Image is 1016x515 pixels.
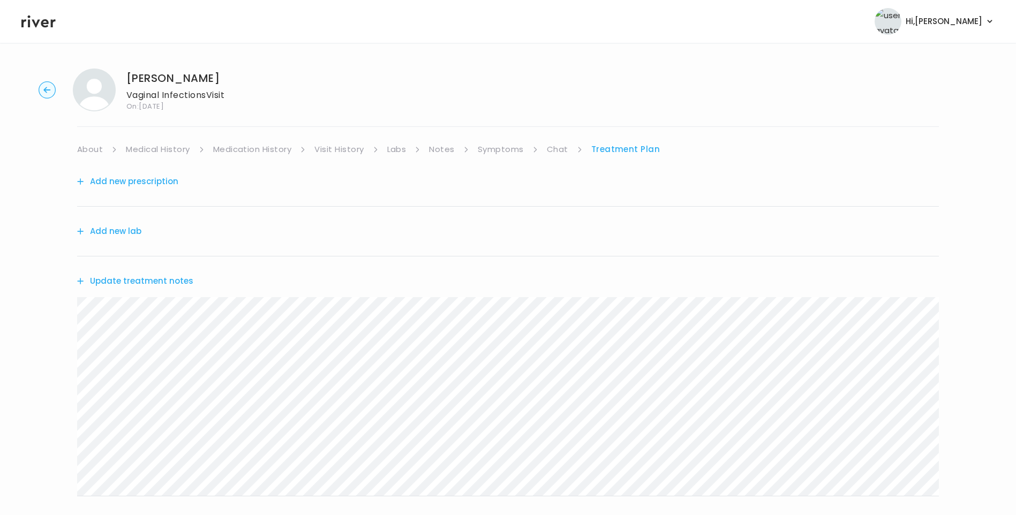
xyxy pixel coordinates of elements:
[906,14,982,29] span: Hi, [PERSON_NAME]
[591,142,660,157] a: Treatment Plan
[875,8,995,35] button: user avatarHi,[PERSON_NAME]
[126,103,224,110] span: On: [DATE]
[73,69,116,111] img: Maria Melchor
[875,8,901,35] img: user avatar
[126,71,224,86] h1: [PERSON_NAME]
[126,142,190,157] a: Medical History
[77,274,193,289] button: Update treatment notes
[478,142,524,157] a: Symptoms
[213,142,292,157] a: Medication History
[547,142,568,157] a: Chat
[314,142,364,157] a: Visit History
[77,174,178,189] button: Add new prescription
[429,142,454,157] a: Notes
[126,88,224,103] p: Vaginal Infections Visit
[77,224,141,239] button: Add new lab
[387,142,407,157] a: Labs
[77,142,103,157] a: About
